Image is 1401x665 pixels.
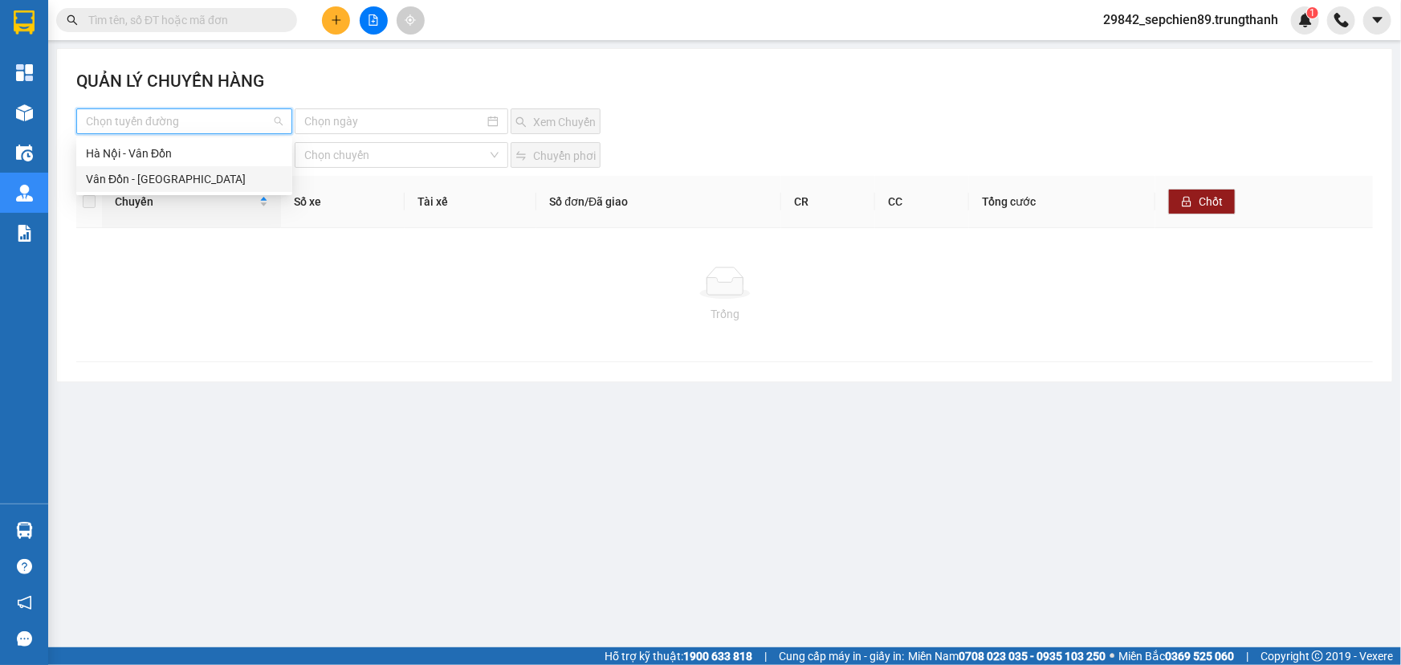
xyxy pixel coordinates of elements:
img: phone-icon [1334,13,1349,27]
div: Vân Đồn - Hà Nội [76,166,292,192]
span: 1 [1309,7,1315,18]
div: Hà Nội - Vân Đồn [76,141,292,166]
div: Tài xế [417,193,523,210]
button: file-add [360,6,388,35]
span: | [1246,647,1248,665]
div: Số xe [294,193,393,210]
div: Chuyến [115,193,256,210]
img: logo-vxr [14,10,35,35]
img: dashboard-icon [16,64,33,81]
button: lockChốt [1168,189,1236,214]
span: Miền Bắc [1118,647,1234,665]
img: solution-icon [16,225,33,242]
img: icon-new-feature [1298,13,1313,27]
div: Số đơn/Đã giao [549,193,768,210]
span: plus [331,14,342,26]
span: search [67,14,78,26]
span: question-circle [17,559,32,574]
img: warehouse-icon [16,145,33,161]
span: notification [17,595,32,610]
button: aim [397,6,425,35]
input: Tìm tên, số ĐT hoặc mã đơn [88,11,278,29]
img: warehouse-icon [16,104,33,121]
span: message [17,631,32,647]
input: Chọn ngày [304,112,484,130]
span: caret-down [1370,13,1385,27]
span: | [764,647,767,665]
button: plus [322,6,350,35]
h2: QUẢN LÝ CHUYẾN HÀNG [76,68,264,100]
div: CR [794,193,862,210]
div: Vân Đồn - [GEOGRAPHIC_DATA] [86,170,283,188]
strong: 1900 633 818 [683,650,752,663]
span: 29842_sepchien89.trungthanh [1090,10,1291,30]
div: CC [888,193,956,210]
span: file-add [368,14,379,26]
span: Hỗ trợ kỹ thuật: [605,647,752,665]
span: Cung cấp máy in - giấy in: [779,647,904,665]
span: aim [405,14,416,26]
div: Tổng cước [982,193,1142,210]
strong: 0708 023 035 - 0935 103 250 [959,650,1106,663]
span: ⚪️ [1110,653,1114,659]
span: Miền Nam [908,647,1106,665]
button: caret-down [1363,6,1391,35]
div: Hà Nội - Vân Đồn [86,145,283,162]
span: copyright [1312,651,1323,662]
button: swapChuyển phơi [511,142,601,168]
div: Trống [89,305,1361,323]
strong: 0369 525 060 [1165,650,1234,663]
sup: 1 [1307,7,1318,18]
img: warehouse-icon [16,185,33,202]
img: warehouse-icon [16,522,33,539]
button: searchXem Chuyến [511,108,601,134]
